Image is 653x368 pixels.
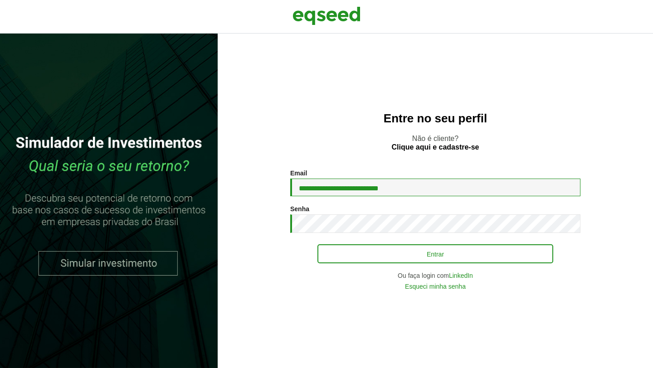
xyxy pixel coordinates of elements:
[290,206,309,212] label: Senha
[392,144,479,151] a: Clique aqui e cadastre-se
[405,283,466,290] a: Esqueci minha senha
[317,244,553,263] button: Entrar
[292,5,361,27] img: EqSeed Logo
[290,170,307,176] label: Email
[290,272,580,279] div: Ou faça login com
[449,272,473,279] a: LinkedIn
[236,112,635,125] h2: Entre no seu perfil
[236,134,635,151] p: Não é cliente?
